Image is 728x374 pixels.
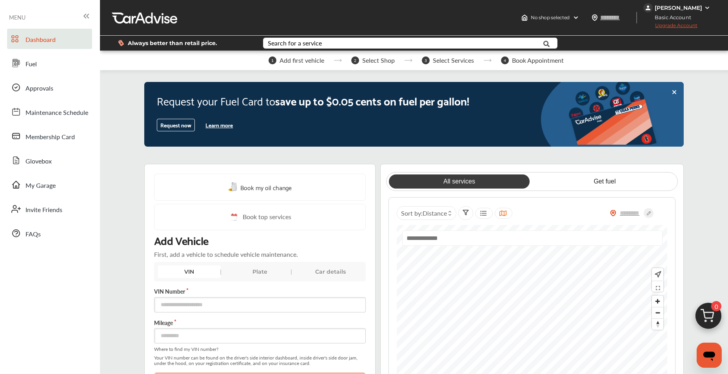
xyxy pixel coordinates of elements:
[643,22,697,32] span: Upgrade Account
[655,4,702,11] div: [PERSON_NAME]
[653,270,661,279] img: recenter.ce011a49.svg
[25,205,62,215] span: Invite Friends
[154,204,366,230] a: Book top services
[229,212,239,222] img: cal_icon.0803b883.svg
[25,156,52,167] span: Glovebox
[7,77,92,98] a: Approvals
[521,15,528,21] img: header-home-logo.8d720a4f.svg
[644,13,697,22] span: Basic Account
[229,265,291,278] div: Plate
[531,15,570,21] span: No shop selected
[299,265,362,278] div: Car details
[362,57,395,64] span: Select Shop
[592,15,598,21] img: location_vector.a44bc228.svg
[25,108,88,118] span: Maintenance Schedule
[652,319,663,330] span: Reset bearing to north
[154,319,366,327] label: Mileage
[157,119,195,131] button: Request now
[240,182,292,192] span: Book my oil change
[433,57,474,64] span: Select Services
[7,223,92,243] a: FAQs
[501,56,509,64] span: 4
[25,181,56,191] span: My Garage
[423,209,447,218] span: Distance
[7,102,92,122] a: Maintenance Schedule
[9,14,25,20] span: MENU
[280,57,324,64] span: Add first vehicle
[401,209,447,218] span: Sort by :
[690,299,727,337] img: cart_icon.3d0951e8.svg
[202,119,236,131] button: Learn more
[389,174,530,189] a: All services
[25,35,56,45] span: Dashboard
[25,132,75,142] span: Membership Card
[25,59,37,69] span: Fuel
[512,57,564,64] span: Book Appointment
[404,59,412,62] img: stepper-arrow.e24c07c6.svg
[25,84,53,94] span: Approvals
[652,296,663,307] button: Zoom in
[154,287,366,295] label: VIN Number
[483,59,492,62] img: stepper-arrow.e24c07c6.svg
[711,301,721,311] span: 0
[697,343,722,368] iframe: Button to launch messaging window
[643,3,653,13] img: jVpblrzwTbfkPYzPPzSLxeg0AAAAASUVORK5CYII=
[154,250,298,259] p: First, add a vehicle to schedule vehicle maintenance.
[351,56,359,64] span: 2
[7,174,92,195] a: My Garage
[334,59,342,62] img: stepper-arrow.e24c07c6.svg
[154,347,366,352] span: Where to find my VIN number?
[158,265,221,278] div: VIN
[573,15,579,21] img: header-down-arrow.9dd2ce7d.svg
[652,307,663,318] button: Zoom out
[7,29,92,49] a: Dashboard
[243,212,291,222] span: Book top services
[275,91,469,110] span: save up to $0.05 cents on fuel per gallon!
[268,40,322,46] div: Search for a service
[7,126,92,146] a: Membership Card
[118,40,124,46] img: dollor_label_vector.a70140d1.svg
[7,199,92,219] a: Invite Friends
[228,182,238,192] img: oil-change.e5047c97.svg
[704,5,710,11] img: WGsFRI8htEPBVLJbROoPRyZpYNWhNONpIPPETTm6eUC0GeLEiAAAAAElFTkSuQmCC
[154,355,366,366] span: Your VIN number can be found on the driver's side interior dashboard, inside driver's side door j...
[652,318,663,330] button: Reset bearing to north
[269,56,276,64] span: 1
[422,56,430,64] span: 3
[154,233,209,247] p: Add Vehicle
[128,40,217,46] span: Always better than retail price.
[228,182,292,192] a: Book my oil change
[7,53,92,73] a: Fuel
[7,150,92,171] a: Glovebox
[534,174,675,189] a: Get fuel
[636,12,637,24] img: header-divider.bc55588e.svg
[25,229,41,240] span: FAQs
[157,91,275,110] span: Request your Fuel Card to
[610,210,616,216] img: location_vector_orange.38f05af8.svg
